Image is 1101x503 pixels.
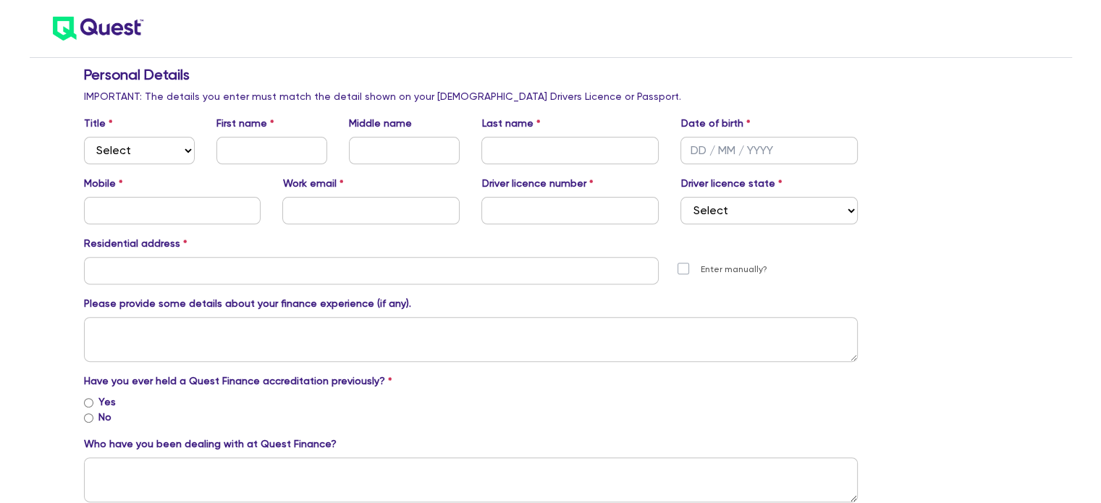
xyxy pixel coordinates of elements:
[84,296,411,311] label: Please provide some details about your finance experience (if any).
[98,394,116,410] label: Yes
[481,176,593,191] label: Driver licence number
[53,17,143,41] img: quest-logo
[349,116,412,131] label: Middle name
[84,116,113,131] label: Title
[680,116,750,131] label: Date of birth
[282,176,343,191] label: Work email
[84,66,859,83] h3: Personal Details
[98,410,111,425] label: No
[84,373,392,389] label: Have you ever held a Quest Finance accreditation previously?
[84,176,123,191] label: Mobile
[84,89,859,104] p: IMPORTANT: The details you enter must match the detail shown on your [DEMOGRAPHIC_DATA] Drivers L...
[216,116,274,131] label: First name
[701,263,767,276] label: Enter manually?
[680,176,782,191] label: Driver licence state
[680,137,858,164] input: DD / MM / YYYY
[84,436,337,452] label: Who have you been dealing with at Quest Finance?
[481,116,540,131] label: Last name
[84,236,187,251] label: Residential address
